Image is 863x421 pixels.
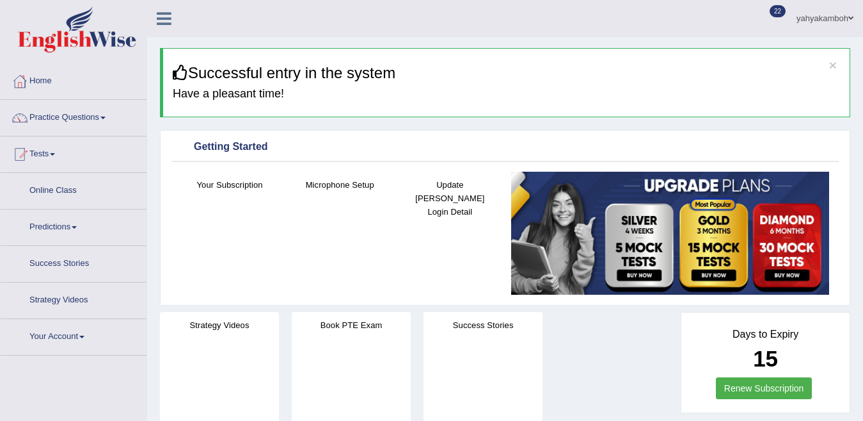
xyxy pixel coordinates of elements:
h3: Successful entry in the system [173,65,840,81]
h4: Microphone Setup [291,178,388,192]
h4: Your Subscription [181,178,278,192]
a: Online Class [1,173,146,205]
h4: Book PTE Exam [292,318,411,332]
a: Success Stories [1,246,146,278]
a: Renew Subscription [716,377,812,399]
h4: Have a pleasant time! [173,88,840,101]
a: Strategy Videos [1,283,146,315]
button: × [829,58,837,72]
h4: Update [PERSON_NAME] Login Detail [401,178,498,219]
div: Getting Started [175,138,835,157]
a: Your Account [1,319,146,351]
a: Predictions [1,210,146,242]
a: Tests [1,136,146,169]
img: small5.jpg [511,172,829,295]
h4: Strategy Videos [160,318,279,332]
b: 15 [753,346,778,371]
h4: Success Stories [424,318,542,332]
span: 22 [770,5,786,17]
a: Home [1,63,146,95]
h4: Days to Expiry [695,329,835,340]
a: Practice Questions [1,100,146,132]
